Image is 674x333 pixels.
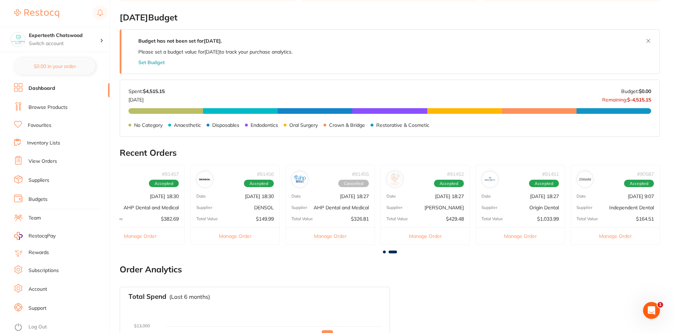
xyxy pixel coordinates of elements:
[386,205,402,210] p: Supplier
[191,227,279,245] button: Manage Order
[577,205,592,210] p: Supplier
[120,265,660,275] h2: Order Analytics
[435,193,464,199] p: [DATE] 18:27
[481,216,503,221] p: Total Value
[251,122,278,128] p: Endodontics
[314,205,369,210] p: AHP Dental and Medical
[254,205,274,210] p: DENSOL
[434,180,464,187] span: Accepted
[29,104,68,111] a: Browse Products
[196,216,218,221] p: Total Value
[542,171,559,177] p: # 91451
[621,88,651,94] p: Budget:
[481,194,491,199] p: Date
[476,227,565,245] button: Manage Order
[196,205,212,210] p: Supplier
[29,177,49,184] a: Suppliers
[29,249,49,256] a: Rewards
[198,173,212,186] img: DENSOL
[578,173,592,186] img: Independent Dental
[381,227,470,245] button: Manage Order
[161,216,179,222] p: $382.69
[29,233,56,240] span: RestocqPay
[483,173,497,186] img: Origin Dental
[14,5,59,21] a: Restocq Logo
[447,171,464,177] p: # 91452
[120,148,660,158] h2: Recent Orders
[134,122,163,128] p: No Category
[424,205,464,210] p: [PERSON_NAME]
[388,173,402,186] img: Henry Schein Halas
[627,97,651,103] strong: $-4,515.15
[149,180,179,187] span: Accepted
[245,193,274,199] p: [DATE] 18:30
[256,216,274,222] p: $149.99
[138,60,165,65] button: Set Budget
[28,122,51,129] a: Favourites
[352,171,369,177] p: # 91455
[340,193,369,199] p: [DATE] 18:27
[29,286,47,293] a: Account
[481,205,497,210] p: Supplier
[571,227,660,245] button: Manage Order
[446,216,464,222] p: $429.48
[14,232,56,240] a: RestocqPay
[529,205,559,210] p: Origin Dental
[143,88,165,94] strong: $4,515.15
[212,122,239,128] p: Disposables
[162,171,179,177] p: # 91457
[124,205,179,210] p: AHP Dental and Medical
[386,216,408,221] p: Total Value
[602,94,651,103] p: Remaining:
[293,173,307,186] img: AHP Dental and Medical
[196,194,206,199] p: Date
[128,293,166,301] h3: Total Spend
[291,216,313,221] p: Total Value
[628,193,654,199] p: [DATE] 9:07
[577,194,586,199] p: Date
[96,227,184,245] button: Manage Order
[291,194,301,199] p: Date
[29,267,59,274] a: Subscriptions
[29,196,48,203] a: Budgets
[29,323,47,331] a: Log Out
[376,122,429,128] p: Restorative & Cosmetic
[244,180,274,187] span: Accepted
[27,140,60,147] a: Inventory Lists
[174,122,201,128] p: Anaesthetic
[329,122,365,128] p: Crown & Bridge
[150,193,179,199] p: [DATE] 18:30
[169,294,210,300] p: (Last 6 months)
[530,193,559,199] p: [DATE] 18:27
[609,205,654,210] p: Independent Dental
[29,305,46,312] a: Support
[29,215,41,222] a: Team
[289,122,318,128] p: Oral Surgery
[138,49,292,55] p: Please set a budget value for [DATE] to track your purchase analytics.
[14,9,59,18] img: Restocq Logo
[338,180,369,187] span: Cancelled
[386,194,396,199] p: Date
[29,40,100,47] p: Switch account
[529,180,559,187] span: Accepted
[29,158,57,165] a: View Orders
[128,94,165,103] p: [DATE]
[120,13,660,23] h2: [DATE] Budget
[29,85,55,92] a: Dashboard
[11,32,25,47] img: Experteeth Chatswood
[624,180,654,187] span: Accepted
[128,88,165,94] p: Spent:
[657,302,663,308] span: 1
[14,58,95,75] button: $0.00 in your order
[643,302,660,319] iframe: Intercom live chat
[291,205,307,210] p: Supplier
[286,227,374,245] button: Manage Order
[637,171,654,177] p: # 90587
[577,216,598,221] p: Total Value
[636,216,654,222] p: $164.51
[537,216,559,222] p: $1,033.99
[257,171,274,177] p: # 91456
[138,38,222,44] strong: Budget has not been set for [DATE] .
[29,32,100,39] h4: Experteeth Chatswood
[14,232,23,240] img: RestocqPay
